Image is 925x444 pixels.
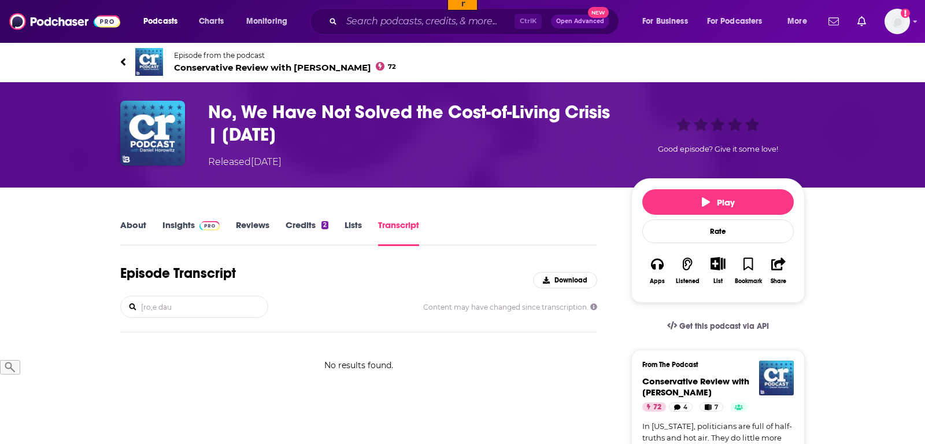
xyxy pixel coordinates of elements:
[642,376,749,398] a: Conservative Review with Daniel Horowitz
[653,402,661,413] span: 72
[853,12,871,31] a: Show notifications dropdown
[199,13,224,30] span: Charts
[178,3,233,12] input: ASIN
[246,13,287,30] span: Monitoring
[143,13,177,30] span: Podcasts
[120,265,236,282] h1: Episode Transcript
[236,219,269,246] a: Reviews
[787,13,807,30] span: More
[208,101,613,146] h3: No, We Have Not Solved the Cost-of-Living Crisis | 7/10/25
[174,51,396,60] span: Episode from the podcast
[642,219,794,243] div: Rate
[423,303,597,311] span: Content may have changed since transcription.
[174,62,396,73] span: Conservative Review with [PERSON_NAME]
[642,189,794,215] button: Play
[199,221,220,230] img: Podchaser Pro
[588,7,609,18] span: New
[28,4,43,19] img: hlodeiro
[658,145,778,153] span: Good episode? Give it some love!
[672,249,702,292] button: Listened
[120,219,146,246] a: About
[885,9,910,34] img: User Profile
[191,12,231,31] a: Charts
[658,312,778,340] a: Get this podcast via API
[120,48,805,76] a: Conservative Review with Daniel HorowitzEpisode from the podcastConservative Review with [PERSON_...
[703,249,733,292] div: Show More ButtonList
[216,12,235,20] a: Clear
[642,361,785,369] h3: From The Podcast
[683,402,687,413] span: 4
[342,12,515,31] input: Search podcasts, credits, & more...
[885,9,910,34] button: Show profile menu
[162,219,220,246] a: InsightsPodchaser Pro
[345,219,362,246] a: Lists
[702,197,735,208] span: Play
[676,278,700,285] div: Listened
[669,402,693,412] a: 4
[515,14,542,29] span: Ctrl K
[735,278,762,285] div: Bookmark
[208,155,282,169] div: Released [DATE]
[779,12,822,31] button: open menu
[178,12,197,20] a: View
[286,219,328,246] a: Credits2
[650,278,665,285] div: Apps
[533,272,597,288] button: Download
[700,12,779,31] button: open menu
[634,12,702,31] button: open menu
[120,101,185,166] img: No, We Have Not Solved the Cost-of-Living Crisis | 7/10/25
[713,277,723,285] div: List
[135,12,193,31] button: open menu
[135,48,163,76] img: Conservative Review with Daniel Horowitz
[706,257,730,270] button: Show More Button
[120,360,597,370] p: No results found.
[715,402,718,413] span: 7
[642,402,666,412] a: 72
[700,402,723,412] a: 7
[61,5,154,20] input: ASIN, PO, Alias, + more...
[378,219,419,246] a: Transcript
[551,14,609,28] button: Open AdvancedNew
[707,13,763,30] span: For Podcasters
[642,249,672,292] button: Apps
[388,64,396,69] span: 72
[238,12,302,31] button: open menu
[733,249,763,292] button: Bookmark
[764,249,794,292] button: Share
[321,8,630,35] div: Search podcasts, credits, & more...
[642,376,749,398] span: Conservative Review with [PERSON_NAME]
[901,9,910,18] svg: Add a profile image
[885,9,910,34] span: Logged in as HLodeiro
[642,13,688,30] span: For Business
[197,12,216,20] a: Copy
[771,278,786,285] div: Share
[556,19,604,24] span: Open Advanced
[679,321,769,331] span: Get this podcast via API
[759,361,794,395] img: Conservative Review with Daniel Horowitz
[554,276,587,284] span: Download
[824,12,843,31] a: Show notifications dropdown
[140,296,268,317] input: Search transcript...
[9,10,120,32] img: Podchaser - Follow, Share and Rate Podcasts
[321,221,328,229] div: 2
